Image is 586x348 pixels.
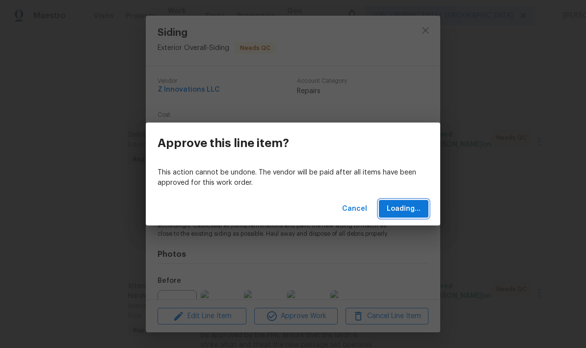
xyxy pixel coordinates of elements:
[158,136,289,150] h3: Approve this line item?
[387,203,421,215] span: Loading...
[342,203,367,215] span: Cancel
[379,200,428,218] button: Loading...
[338,200,371,218] button: Cancel
[158,168,428,188] p: This action cannot be undone. The vendor will be paid after all items have been approved for this...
